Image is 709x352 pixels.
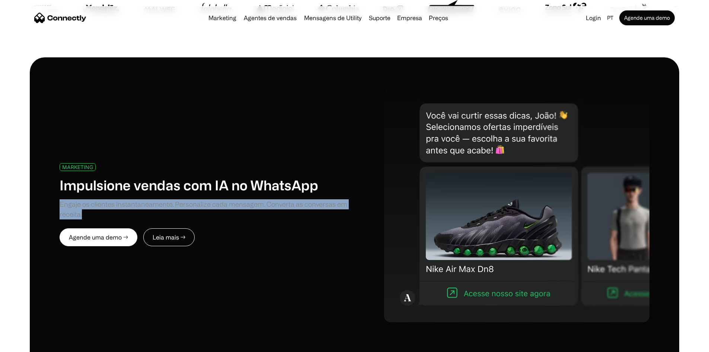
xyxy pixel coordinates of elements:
[60,177,318,193] h1: Impulsione vendas com IA no WhatsApp
[604,13,618,23] div: pt
[366,15,393,21] a: Suporte
[395,13,424,23] div: Empresa
[205,15,239,21] a: Marketing
[426,15,451,21] a: Preços
[143,228,195,246] a: Leia mais →
[241,15,300,21] a: Agentes de vendas
[62,164,93,170] div: MARKETING
[34,12,86,23] a: home
[397,13,422,23] div: Empresa
[15,339,45,349] ul: Language list
[301,15,364,21] a: Mensagens de Utility
[60,228,137,246] a: Agende uma demo →
[7,338,45,349] aside: Language selected: Português (Brasil)
[607,13,613,23] div: pt
[60,199,355,219] div: Engaje os clientes instantaneamente. Personalize cada mensagem. Converta as conversas em receita.
[619,10,675,25] a: Agende uma demo
[583,13,604,23] a: Login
